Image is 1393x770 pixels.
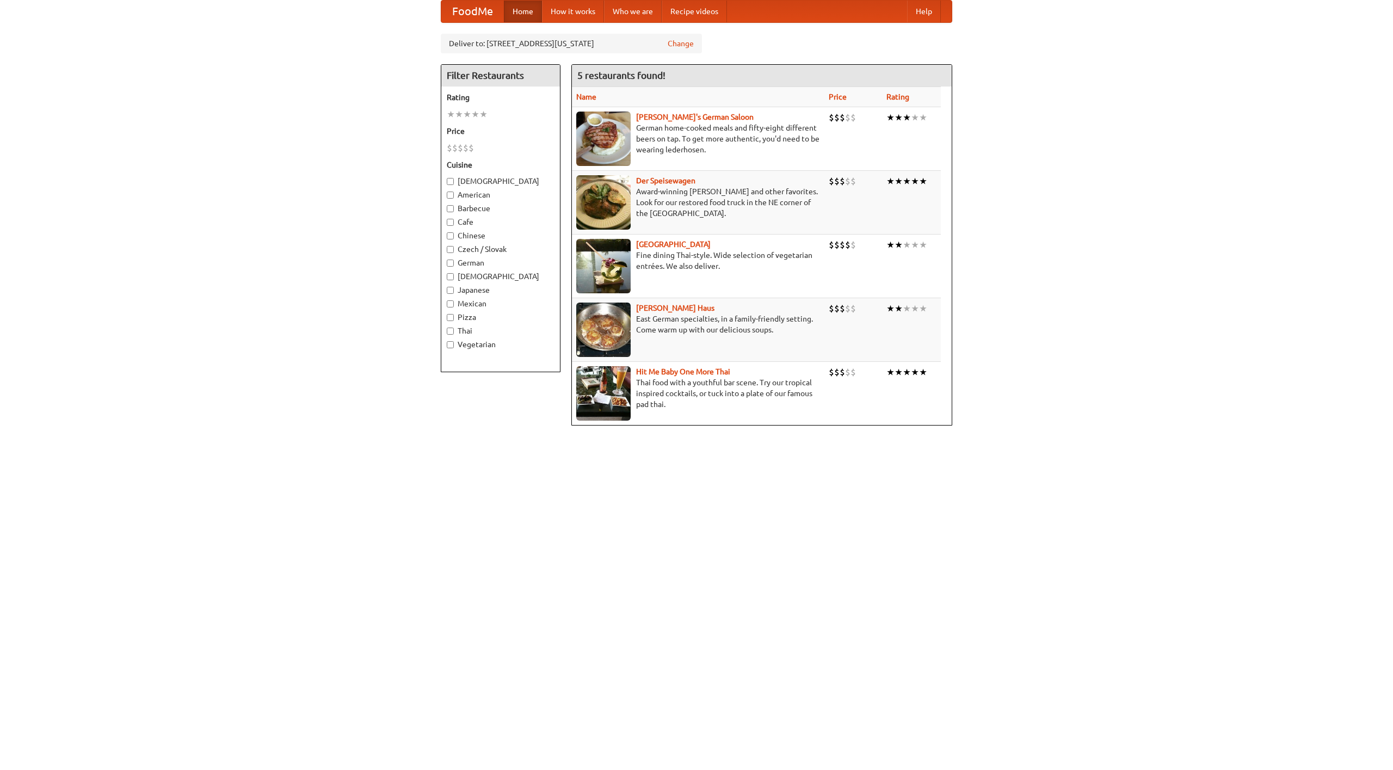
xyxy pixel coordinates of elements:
li: ★ [903,175,911,187]
a: How it works [542,1,604,22]
li: ★ [455,108,463,120]
a: [PERSON_NAME]'s German Saloon [636,113,754,121]
a: FoodMe [441,1,504,22]
li: ★ [911,112,919,124]
a: Hit Me Baby One More Thai [636,367,730,376]
li: $ [840,303,845,315]
li: $ [850,303,856,315]
div: Deliver to: [STREET_ADDRESS][US_STATE] [441,34,702,53]
li: $ [850,366,856,378]
li: ★ [895,303,903,315]
li: $ [829,112,834,124]
li: $ [829,366,834,378]
li: ★ [919,239,927,251]
li: $ [469,142,474,154]
li: $ [447,142,452,154]
li: ★ [886,239,895,251]
img: kohlhaus.jpg [576,303,631,357]
li: ★ [911,366,919,378]
li: $ [829,303,834,315]
a: Help [907,1,941,22]
li: $ [845,239,850,251]
b: Der Speisewagen [636,176,695,185]
li: $ [829,175,834,187]
label: Chinese [447,230,554,241]
p: Award-winning [PERSON_NAME] and other favorites. Look for our restored food truck in the NE corne... [576,186,820,219]
label: Vegetarian [447,339,554,350]
label: [DEMOGRAPHIC_DATA] [447,176,554,187]
li: ★ [919,175,927,187]
input: American [447,192,454,199]
li: ★ [903,239,911,251]
li: ★ [903,303,911,315]
li: ★ [886,175,895,187]
li: $ [834,175,840,187]
label: Mexican [447,298,554,309]
a: Home [504,1,542,22]
p: East German specialties, in a family-friendly setting. Come warm up with our delicious soups. [576,313,820,335]
img: speisewagen.jpg [576,175,631,230]
p: Thai food with a youthful bar scene. Try our tropical inspired cocktails, or tuck into a plate of... [576,377,820,410]
label: Thai [447,325,554,336]
li: ★ [463,108,471,120]
li: ★ [919,366,927,378]
input: [DEMOGRAPHIC_DATA] [447,273,454,280]
input: Czech / Slovak [447,246,454,253]
label: Barbecue [447,203,554,214]
li: $ [840,175,845,187]
li: $ [452,142,458,154]
li: ★ [919,112,927,124]
li: $ [834,303,840,315]
input: Mexican [447,300,454,307]
li: $ [850,175,856,187]
li: ★ [903,112,911,124]
input: Thai [447,328,454,335]
h5: Price [447,126,554,137]
input: Pizza [447,314,454,321]
label: Japanese [447,285,554,295]
img: satay.jpg [576,239,631,293]
a: Rating [886,93,909,101]
li: ★ [911,175,919,187]
p: German home-cooked meals and fifty-eight different beers on tap. To get more authentic, you'd nee... [576,122,820,155]
li: ★ [895,239,903,251]
li: $ [850,239,856,251]
a: [GEOGRAPHIC_DATA] [636,240,711,249]
li: ★ [886,366,895,378]
p: Fine dining Thai-style. Wide selection of vegetarian entrées. We also deliver. [576,250,820,272]
li: $ [850,112,856,124]
input: [DEMOGRAPHIC_DATA] [447,178,454,185]
li: ★ [447,108,455,120]
input: Chinese [447,232,454,239]
li: $ [463,142,469,154]
label: Czech / Slovak [447,244,554,255]
li: ★ [471,108,479,120]
img: esthers.jpg [576,112,631,166]
li: ★ [919,303,927,315]
li: $ [845,366,850,378]
li: $ [458,142,463,154]
a: [PERSON_NAME] Haus [636,304,714,312]
img: babythai.jpg [576,366,631,421]
input: German [447,260,454,267]
li: $ [840,112,845,124]
label: Pizza [447,312,554,323]
label: American [447,189,554,200]
li: ★ [903,366,911,378]
li: $ [829,239,834,251]
li: $ [845,175,850,187]
li: $ [834,239,840,251]
li: $ [834,112,840,124]
a: Recipe videos [662,1,727,22]
label: [DEMOGRAPHIC_DATA] [447,271,554,282]
li: $ [840,366,845,378]
input: Cafe [447,219,454,226]
input: Vegetarian [447,341,454,348]
li: ★ [895,366,903,378]
li: ★ [886,303,895,315]
h5: Rating [447,92,554,103]
li: ★ [895,112,903,124]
